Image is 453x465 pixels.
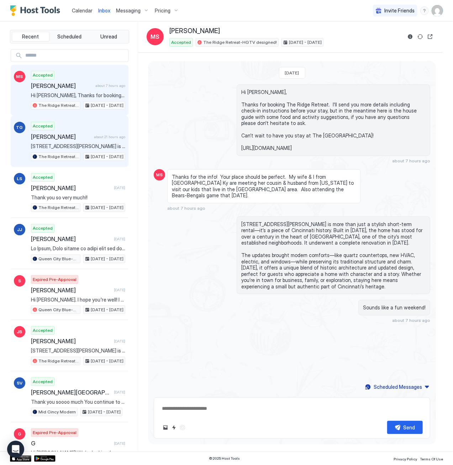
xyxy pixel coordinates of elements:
span: Pricing [155,7,170,14]
button: Upload image [161,423,170,432]
span: [DATE] [114,339,125,344]
span: LS [17,176,22,182]
span: [DATE] [114,441,125,446]
span: Expired Pre-Approval [33,429,77,436]
span: [PERSON_NAME] [31,133,91,140]
button: Scheduled Messages [364,382,430,392]
span: Expired Pre-Approval [33,276,77,283]
span: Messaging [116,7,141,14]
span: JJ [17,226,22,233]
span: Mid Cincy Modern [38,409,76,415]
span: The Ridge Retreat-HGTV designed! [38,358,79,364]
div: Scheduled Messages [374,383,422,391]
button: Send [387,421,423,434]
span: [PERSON_NAME] [31,184,111,192]
a: Host Tools Logo [10,5,63,16]
span: Scheduled [58,33,82,40]
div: User profile [432,5,443,16]
span: © 2025 Host Tools [209,456,240,461]
span: Accepted [33,378,53,385]
span: about 7 hours ago [392,158,430,163]
span: [DATE] - [DATE] [91,256,123,262]
span: [DATE] - [DATE] [91,307,123,313]
span: [DATE] - [DATE] [91,358,123,364]
span: The Ridge Retreat-HGTV designed! [38,153,79,160]
span: [PERSON_NAME] [31,82,93,89]
span: [STREET_ADDRESS][PERSON_NAME] is more than just a stylish short-term rental—it’s a piece of Cinci... [31,143,125,150]
span: The Ridge Retreat-HGTV designed! [203,39,277,46]
a: Google Play Store [34,455,56,462]
span: MS [156,172,163,178]
span: Invite Friends [384,7,415,14]
span: [DATE] [114,186,125,190]
span: [PERSON_NAME] [31,235,111,242]
span: JB [17,329,22,335]
span: S [18,278,21,284]
span: Sounds like a fun weekend! [363,304,426,311]
span: [DATE] [114,288,125,292]
button: Sync reservation [416,32,425,41]
button: Recent [12,32,49,42]
span: [STREET_ADDRESS][PERSON_NAME] is more than just a stylish short-term rental—it’s a piece of Cinci... [241,221,426,290]
span: MS [16,73,23,80]
button: Reservation information [406,32,415,41]
button: Scheduled [51,32,89,42]
a: Calendar [72,7,93,14]
a: App Store [10,455,31,462]
button: Quick reply [170,423,178,432]
span: [PERSON_NAME] [31,338,111,345]
span: [DATE] - [DATE] [91,204,123,211]
span: [DATE] [114,390,125,395]
span: [DATE] [114,237,125,241]
span: about 7 hours ago [95,83,125,88]
span: Hi [PERSON_NAME]. I hope you're well! I wanted to check in with you before reserving this house. ... [31,297,125,303]
span: The Ridge Retreat-HGTV designed! [38,102,79,109]
span: Accepted [33,225,53,231]
div: Send [404,424,415,431]
span: Hi [PERSON_NAME], Thanks for booking The Ridge Retreat. I'll send you more details including chec... [241,89,426,151]
span: Queen City Blue-Historic Charmer [38,307,79,313]
span: [DATE] - [DATE] [289,39,322,46]
div: menu [420,6,429,15]
div: tab-group [10,30,129,43]
a: Terms Of Use [420,455,443,462]
a: Privacy Policy [394,455,417,462]
span: SV [17,380,22,386]
span: Terms Of Use [420,457,443,461]
span: [DATE] - [DATE] [88,409,121,415]
a: Inbox [98,7,110,14]
span: [PERSON_NAME][GEOGRAPHIC_DATA] [31,389,111,396]
span: [PERSON_NAME] [169,27,220,35]
span: Accepted [171,39,191,46]
span: Privacy Policy [394,457,417,461]
span: Accepted [33,174,53,181]
span: about 7 hours ago [167,205,205,211]
button: Open reservation [426,32,434,41]
span: Thank you so very much!! [31,194,125,201]
span: Accepted [33,327,53,334]
span: G [18,431,21,437]
span: G [31,440,111,447]
span: The Ridge Retreat-HGTV designed! [38,204,79,211]
span: Thanks for the info! Your place should be perfect. My wife & I from [GEOGRAPHIC_DATA] Ky are meet... [172,174,356,199]
span: Hi [PERSON_NAME], Thanks for booking The Ridge Retreat. I'll send you more details including chec... [31,92,125,99]
span: about 7 hours ago [392,318,430,323]
span: TG [16,124,23,131]
span: [DATE] - [DATE] [91,153,123,160]
input: Input Field [22,49,128,62]
span: about 21 hours ago [94,135,125,139]
div: Open Intercom Messenger [7,441,24,458]
span: MS [151,32,160,41]
span: Accepted [33,72,53,78]
span: [STREET_ADDRESS][PERSON_NAME] is more than just a stylish short-term rental—it’s a piece of Cinci... [31,348,125,354]
span: Hi [PERSON_NAME]! We’re looking for a place Jan–Apr (dates flexible) while moving to [GEOGRAPHIC_... [31,450,125,456]
span: Queen City Blue-Historic Charmer [38,256,79,262]
span: Lo Ipsum, Dolo sitame co adipi elit sed doei tem inci utla etdoloremag aliqu enim admi. Ven qui n... [31,245,125,252]
span: Recent [22,33,39,40]
span: [DATE] - [DATE] [91,102,123,109]
span: [DATE] [285,70,299,75]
